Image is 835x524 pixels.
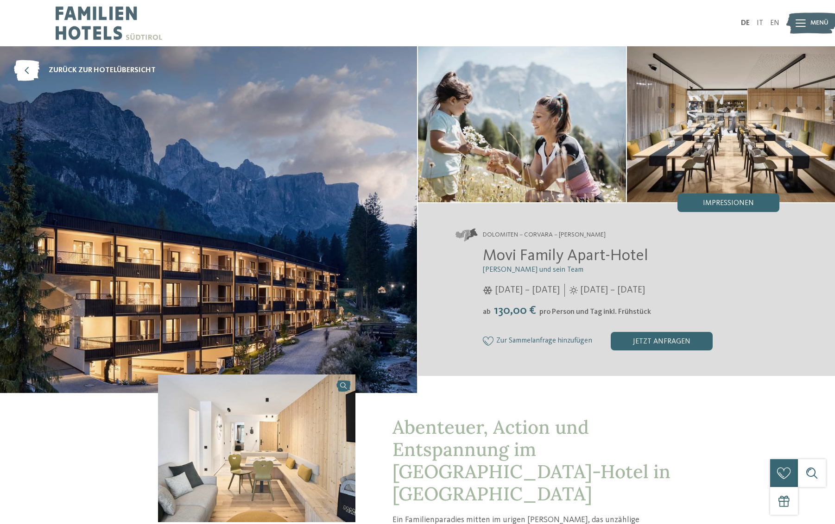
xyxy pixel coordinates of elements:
[757,19,763,27] a: IT
[539,308,651,316] span: pro Person und Tag inkl. Frühstück
[741,19,750,27] a: DE
[418,46,626,202] img: Eine glückliche Familienauszeit in Corvara
[14,60,156,81] a: zurück zur Hotelübersicht
[483,266,583,274] span: [PERSON_NAME] und sein Team
[627,46,835,202] img: Eine glückliche Familienauszeit in Corvara
[483,248,648,264] span: Movi Family Apart-Hotel
[483,231,606,240] span: Dolomiten – Corvara – [PERSON_NAME]
[49,65,156,75] span: zurück zur Hotelübersicht
[770,19,779,27] a: EN
[495,284,560,297] span: [DATE] – [DATE]
[483,308,491,316] span: ab
[611,332,713,350] div: jetzt anfragen
[569,286,578,294] i: Öffnungszeiten im Sommer
[703,200,754,207] span: Impressionen
[392,415,671,505] span: Abenteuer, Action und Entspannung im [GEOGRAPHIC_DATA]-Hotel in [GEOGRAPHIC_DATA]
[483,286,493,294] i: Öffnungszeiten im Winter
[158,374,355,522] img: Eine glückliche Familienauszeit in Corvara
[492,305,538,317] span: 130,00 €
[496,337,592,345] span: Zur Sammelanfrage hinzufügen
[580,284,645,297] span: [DATE] – [DATE]
[810,19,829,28] span: Menü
